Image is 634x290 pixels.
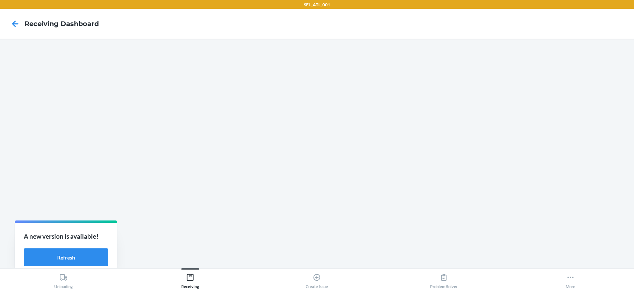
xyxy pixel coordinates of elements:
button: Problem Solver [380,268,507,289]
p: A new version is available! [24,232,108,241]
div: Unloading [54,270,73,289]
p: SFL_ATL_001 [304,1,330,8]
div: Receiving [181,270,199,289]
button: Receiving [127,268,253,289]
button: More [507,268,634,289]
div: More [566,270,575,289]
div: Create Issue [306,270,328,289]
div: Problem Solver [430,270,458,289]
iframe: Receiving dashboard [6,45,628,262]
button: Refresh [24,248,108,266]
h4: Receiving dashboard [25,19,99,29]
button: Create Issue [254,268,380,289]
